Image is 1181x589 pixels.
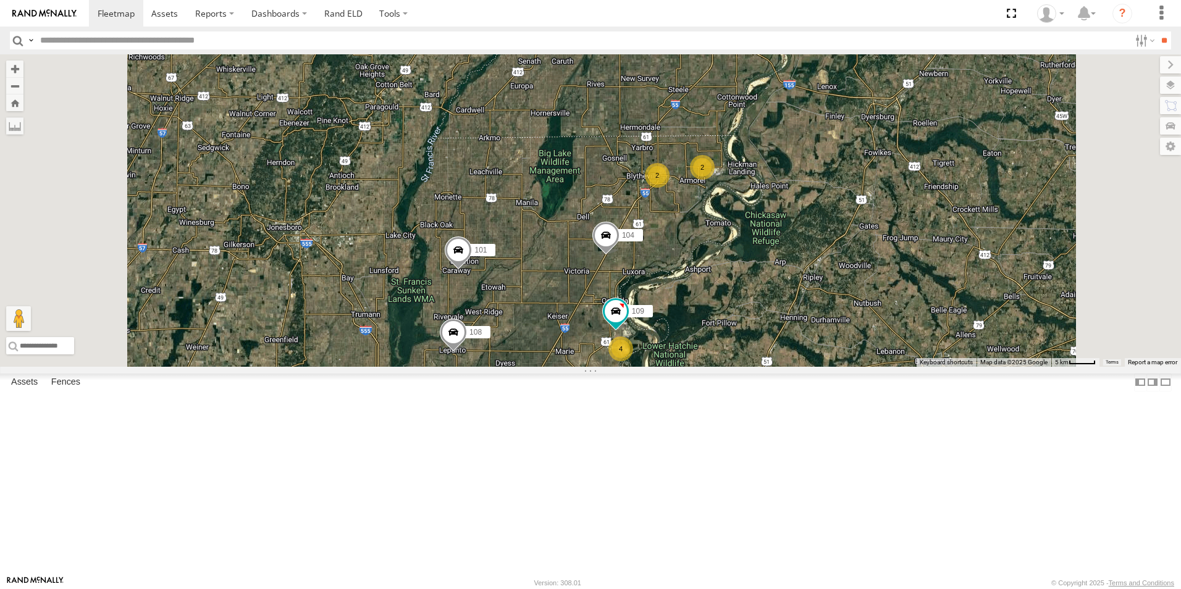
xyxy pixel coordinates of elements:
label: Map Settings [1160,138,1181,155]
a: Terms (opens in new tab) [1106,360,1119,365]
span: 109 [632,307,644,315]
span: 5 km [1055,359,1069,366]
div: © Copyright 2025 - [1051,579,1174,587]
div: 2 [690,155,715,180]
a: Terms and Conditions [1109,579,1174,587]
a: Visit our Website [7,577,64,589]
button: Zoom Home [6,94,23,111]
span: 108 [469,328,482,336]
span: 101 [474,246,487,254]
button: Keyboard shortcuts [920,358,973,367]
label: Assets [5,374,44,391]
label: Hide Summary Table [1159,374,1172,391]
button: Zoom in [6,61,23,77]
div: 2 [645,163,670,188]
img: rand-logo.svg [12,9,77,18]
button: Zoom out [6,77,23,94]
div: Craig King [1033,4,1069,23]
button: Map Scale: 5 km per 40 pixels [1051,358,1099,367]
label: Dock Summary Table to the Left [1134,374,1146,391]
label: Search Query [26,31,36,49]
span: Map data ©2025 Google [980,359,1048,366]
span: 104 [622,231,634,240]
i: ? [1112,4,1132,23]
a: Report a map error [1128,359,1177,366]
button: Drag Pegman onto the map to open Street View [6,306,31,331]
label: Measure [6,117,23,135]
div: 4 [608,336,633,361]
label: Fences [45,374,86,391]
label: Dock Summary Table to the Right [1146,374,1159,391]
label: Search Filter Options [1130,31,1157,49]
div: Version: 308.01 [534,579,581,587]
